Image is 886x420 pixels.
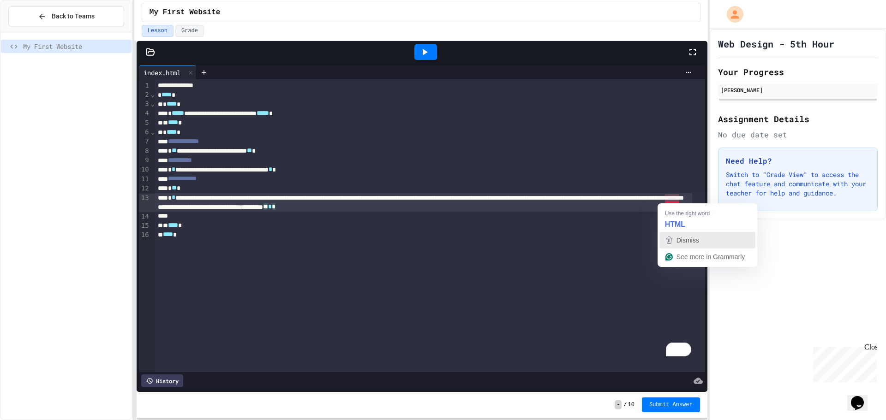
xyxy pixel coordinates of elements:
div: 11 [139,175,150,184]
div: index.html [139,65,197,79]
span: My First Website [23,41,128,51]
button: Lesson [142,25,174,37]
span: 10 [628,401,635,408]
div: No due date set [718,129,878,140]
span: Fold line [150,100,155,107]
span: / [623,401,627,408]
div: 1 [139,81,150,90]
span: My First Website [150,7,221,18]
div: History [141,374,183,387]
h1: Web Design - 5th Hour [718,37,834,50]
span: Submit Answer [649,401,693,408]
span: Fold line [150,91,155,98]
div: 16 [139,231,150,240]
div: [PERSON_NAME] [721,86,875,94]
button: Back to Teams [8,6,124,26]
div: 3 [139,100,150,109]
div: My Account [717,4,746,25]
h2: Assignment Details [718,112,878,125]
div: 4 [139,109,150,118]
div: 12 [139,184,150,193]
span: - [615,400,622,409]
div: 7 [139,137,150,146]
div: 9 [139,156,150,165]
div: 14 [139,212,150,221]
p: Switch to "Grade View" to access the chat feature and communicate with your teacher for help and ... [726,170,870,198]
button: Submit Answer [642,397,700,412]
span: Back to Teams [52,12,95,21]
iframe: chat widget [809,343,877,382]
div: 13 [139,194,150,213]
div: index.html [139,68,185,77]
div: Chat with us now!Close [4,4,64,59]
div: To enrich screen reader interactions, please activate Accessibility in Grammarly extension settings [155,79,705,372]
h2: Your Progress [718,65,878,78]
div: 8 [139,147,150,156]
button: Grade [175,25,204,37]
iframe: chat widget [847,383,877,411]
h3: Need Help? [726,155,870,166]
div: 6 [139,128,150,137]
div: 2 [139,90,150,100]
div: 10 [139,165,150,174]
div: 15 [139,221,150,231]
span: Fold line [150,128,155,136]
div: 5 [139,118,150,128]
